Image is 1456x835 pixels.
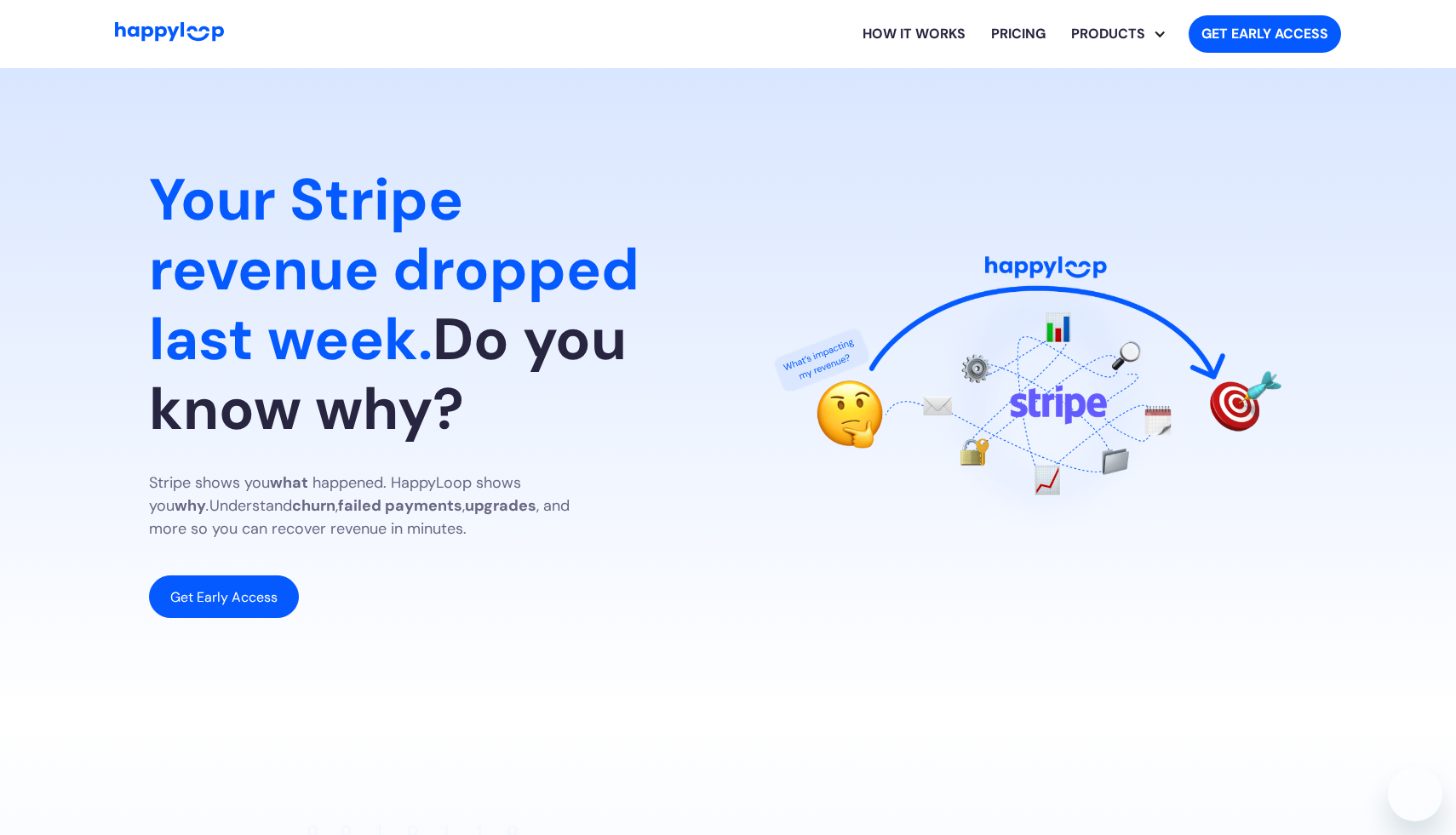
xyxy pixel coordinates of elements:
[1388,767,1442,821] iframe: Button to launch messaging window
[1058,24,1158,44] div: PRODUCTS
[115,22,224,42] img: HappyLoop Logo
[149,472,609,540] p: Stripe shows you happened. HappyLoop shows you Understand , , , and more so you can recover reven...
[978,7,1058,61] a: View HappyLoop pricing plans
[850,7,978,61] a: Learn how HappyLoop works
[338,495,462,516] strong: failed payments
[1058,7,1175,61] div: Explore HappyLoop use cases
[465,495,536,516] strong: upgrades
[270,472,308,493] strong: what
[206,495,209,516] em: .
[292,495,335,516] strong: churn
[175,495,206,516] strong: why
[149,162,639,377] span: Your Stripe revenue dropped last week.
[1071,7,1175,61] div: PRODUCTS
[149,575,299,618] a: Get Early Access
[149,165,701,444] h1: Do you know why?
[115,22,224,46] a: Go to Home Page
[1189,15,1341,53] a: Get started with HappyLoop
